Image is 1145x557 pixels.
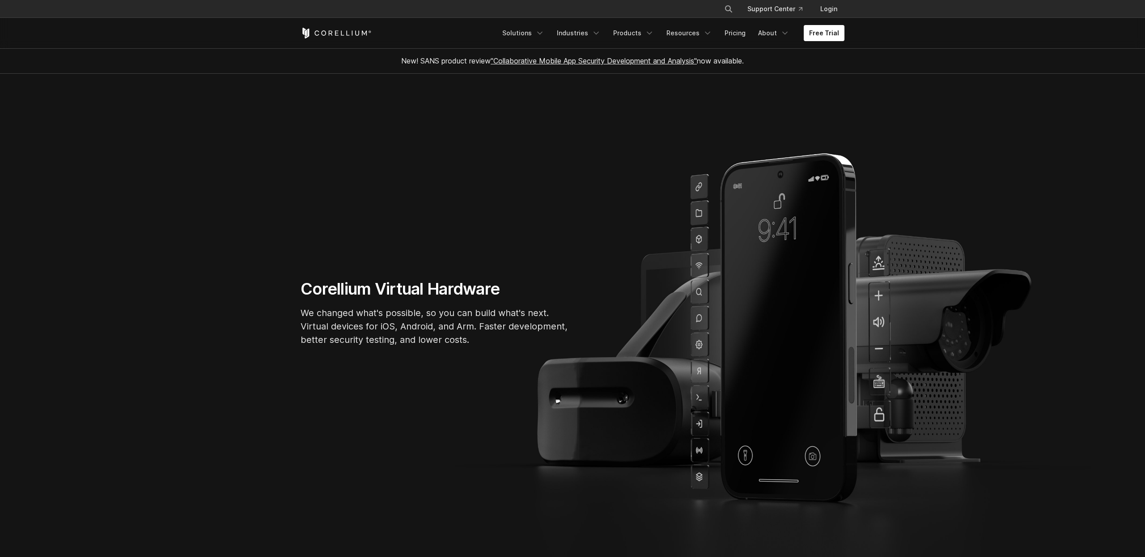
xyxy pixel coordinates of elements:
[661,25,717,41] a: Resources
[813,1,844,17] a: Login
[719,25,751,41] a: Pricing
[497,25,844,41] div: Navigation Menu
[301,306,569,346] p: We changed what's possible, so you can build what's next. Virtual devices for iOS, Android, and A...
[608,25,659,41] a: Products
[804,25,844,41] a: Free Trial
[301,279,569,299] h1: Corellium Virtual Hardware
[301,28,372,38] a: Corellium Home
[721,1,737,17] button: Search
[401,56,744,65] span: New! SANS product review now available.
[740,1,810,17] a: Support Center
[497,25,550,41] a: Solutions
[753,25,795,41] a: About
[713,1,844,17] div: Navigation Menu
[491,56,697,65] a: "Collaborative Mobile App Security Development and Analysis"
[551,25,606,41] a: Industries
